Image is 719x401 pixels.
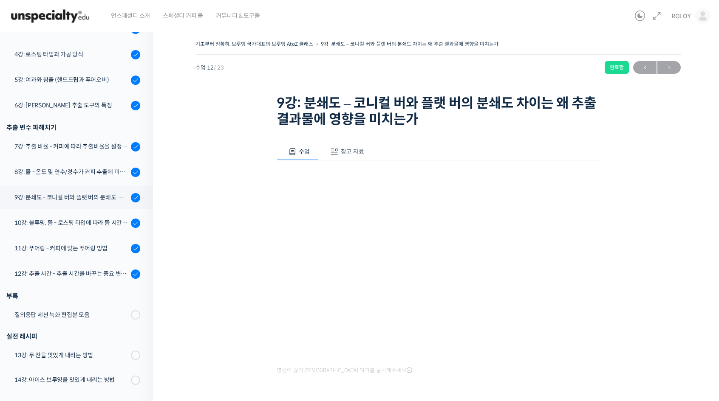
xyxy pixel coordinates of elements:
span: 영상이 끊기[DEMOGRAPHIC_DATA] 여기를 클릭해주세요 [277,367,412,374]
a: 설정 [110,269,163,290]
div: 추출 변수 파헤치기 [6,122,140,133]
span: 홈 [27,282,32,289]
div: 5강: 여과와 침출 (핸드드립과 푸어오버) [14,75,128,84]
span: 설정 [131,282,142,289]
div: 10강: 블루밍, 뜸 - 로스팅 타입에 따라 뜸 시간을 다르게 해야 하는 이유 [14,218,128,227]
div: 7강: 추출 비율 - 커피에 따라 추출비율을 설정하는 방법 [14,142,128,151]
div: 부록 [6,290,140,302]
span: / 23 [214,64,224,71]
div: 완료함 [605,61,629,74]
div: 질의응답 세션 녹화 편집본 모음 [14,310,128,320]
div: 실전 레시피 [6,331,140,342]
span: 참고 자료 [341,148,364,155]
div: 9강: 분쇄도 - 코니컬 버와 플랫 버의 분쇄도 차이는 왜 추출 결과물에 영향을 미치는가 [14,193,128,202]
a: 홈 [3,269,56,290]
span: 대화 [78,282,88,289]
h1: 9강: 분쇄도 – 코니컬 버와 플랫 버의 분쇄도 차이는 왜 추출 결과물에 영향을 미치는가 [277,95,600,128]
div: 13강: 두 잔을 맛있게 내리는 방법 [14,351,128,360]
a: 다음→ [657,61,681,74]
div: 8강: 물 - 온도 및 연수/경수가 커피 추출에 미치는 영향 [14,167,128,177]
span: → [657,62,681,73]
a: 9강: 분쇄도 – 코니컬 버와 플랫 버의 분쇄도 차이는 왜 추출 결과물에 영향을 미치는가 [321,41,498,47]
a: 대화 [56,269,110,290]
div: 12강: 추출 시간 - 추출 시간을 바꾸는 중요 변수 파헤치기 [14,269,128,278]
div: 14강: 아이스 브루잉을 맛있게 내리는 방법 [14,375,128,384]
span: ROLOY [671,12,691,20]
span: 수업 [299,148,310,155]
div: 11강: 푸어링 - 커피에 맞는 푸어링 방법 [14,244,128,253]
a: ←이전 [633,61,657,74]
div: 6강: [PERSON_NAME] 추출 도구의 특징 [14,101,128,110]
span: ← [633,62,657,73]
a: 기초부터 정확히, 브루잉 국가대표의 브루잉 AtoZ 클래스 [195,41,313,47]
span: 수업 12 [195,65,224,70]
div: 4강: 로스팅 타입과 가공 방식 [14,50,128,59]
